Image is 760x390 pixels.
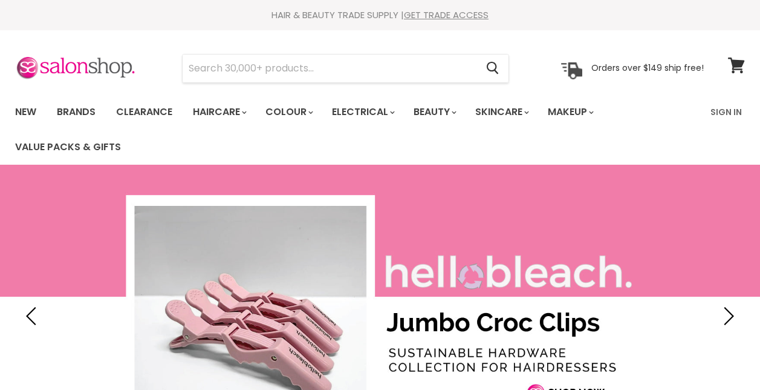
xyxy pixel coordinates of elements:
[703,99,749,125] a: Sign In
[182,54,509,83] form: Product
[323,99,402,125] a: Electrical
[466,99,536,125] a: Skincare
[107,99,181,125] a: Clearance
[539,99,601,125] a: Makeup
[21,304,45,328] button: Previous
[591,62,704,73] p: Orders over $149 ship free!
[184,99,254,125] a: Haircare
[48,99,105,125] a: Brands
[476,55,508,82] button: Search
[6,99,45,125] a: New
[404,99,464,125] a: Beauty
[404,8,489,21] a: GET TRADE ACCESS
[183,55,476,82] input: Search
[715,304,739,328] button: Next
[256,99,320,125] a: Colour
[6,134,130,160] a: Value Packs & Gifts
[6,94,703,165] ul: Main menu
